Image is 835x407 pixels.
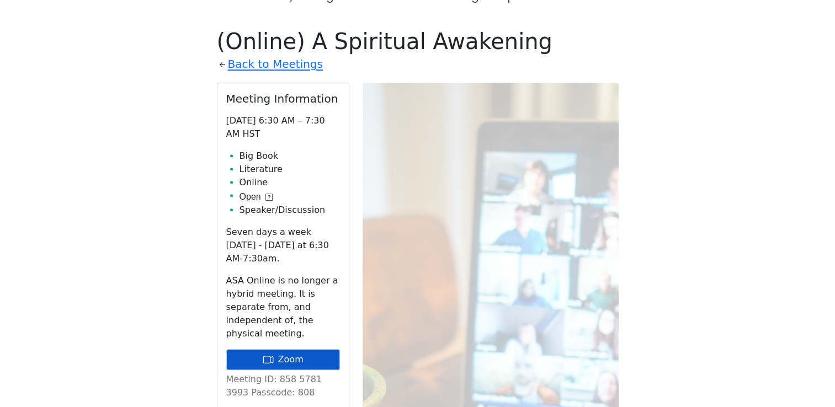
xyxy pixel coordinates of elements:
[226,114,340,141] p: [DATE] 6:30 AM – 7:30 AM HST
[240,190,261,203] span: Open
[226,274,340,340] p: ASA Online is no longer a hybrid meeting. It is separate from, and independent of, the physical m...
[217,28,619,55] h1: (Online) A Spiritual Awakening
[226,226,340,265] p: Seven days a week [DATE] - [DATE] at 6:30 AM-7:30am.
[240,190,273,203] button: Open
[226,92,340,105] h2: Meeting Information
[240,176,340,189] li: Online
[240,163,340,176] li: Literature
[226,373,340,399] p: Meeting ID: 858 5781 3993 Passcode: 808
[240,203,340,217] li: Speaker/Discussion
[228,55,323,74] a: Back to Meetings
[240,149,340,163] li: Big Book
[226,349,340,370] a: Zoom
